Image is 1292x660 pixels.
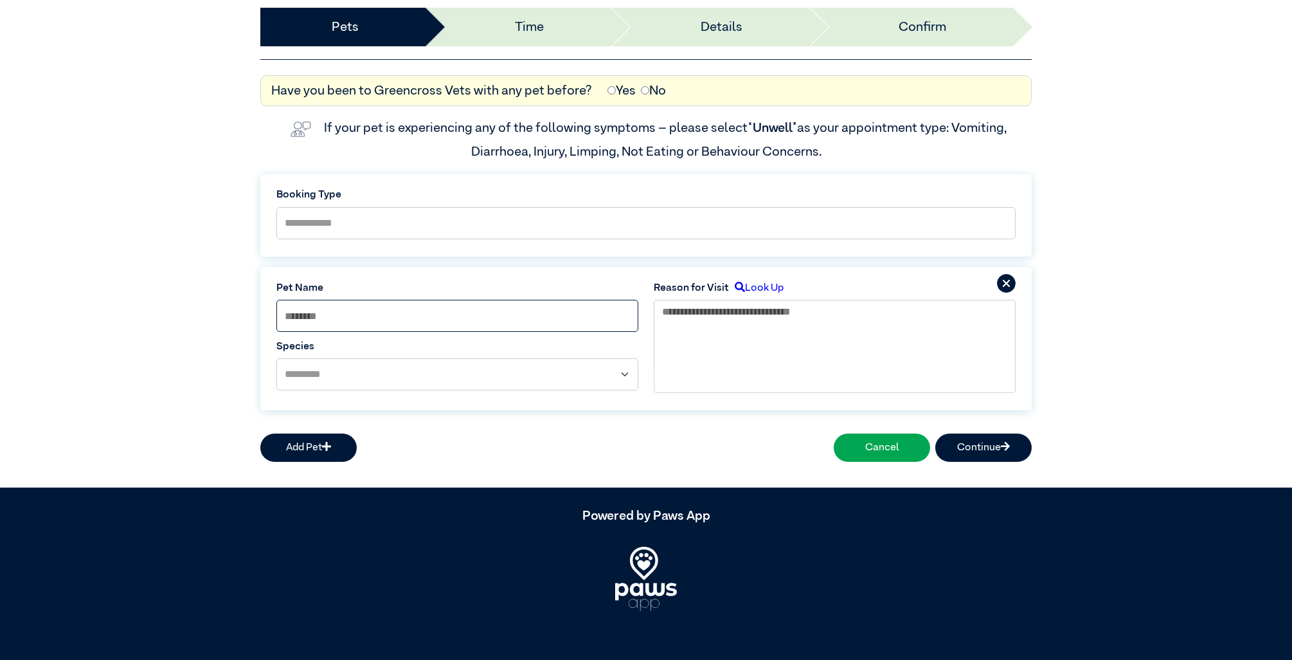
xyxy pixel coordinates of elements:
[641,81,666,100] label: No
[271,81,592,100] label: Have you been to Greencross Vets with any pet before?
[935,434,1032,462] button: Continue
[285,116,316,142] img: vet
[324,122,1009,158] label: If your pet is experiencing any of the following symptoms – please select as your appointment typ...
[332,17,359,37] a: Pets
[615,547,677,611] img: PawsApp
[607,86,616,95] input: Yes
[607,81,636,100] label: Yes
[276,280,638,296] label: Pet Name
[260,508,1032,524] h5: Powered by Paws App
[276,187,1016,203] label: Booking Type
[729,280,784,296] label: Look Up
[748,122,797,134] span: “Unwell”
[834,434,930,462] button: Cancel
[276,339,638,354] label: Species
[641,86,649,95] input: No
[654,280,729,296] label: Reason for Visit
[260,434,357,462] button: Add Pet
